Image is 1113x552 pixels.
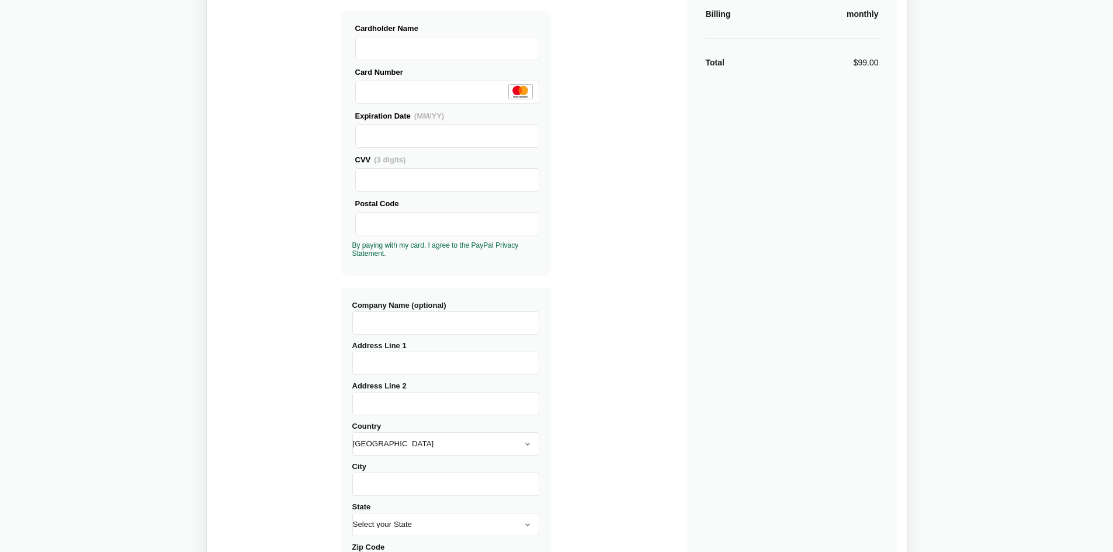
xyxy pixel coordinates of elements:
[352,341,539,375] label: Address Line 1
[352,301,539,335] label: Company Name (optional)
[355,22,539,34] div: Cardholder Name
[352,392,539,415] input: Address Line 2
[854,57,879,68] div: $99.00
[352,422,539,456] label: Country
[706,58,724,67] strong: Total
[352,432,539,456] select: Country
[355,110,539,122] div: Expiration Date
[355,154,539,166] div: CVV
[352,502,539,536] label: State
[355,66,539,78] div: Card Number
[352,473,539,496] input: City
[374,155,405,164] span: (3 digits)
[360,213,534,235] iframe: Secure Credit Card Frame - Postal Code
[360,81,534,103] iframe: Secure Credit Card Frame - Credit Card Number
[355,197,539,210] div: Postal Code
[352,241,519,258] a: By paying with my card, I agree to the PayPal Privacy Statement.
[414,112,444,120] span: (MM/YY)
[352,311,539,335] input: Company Name (optional)
[352,462,539,496] label: City
[360,37,534,60] iframe: Secure Credit Card Frame - Cardholder Name
[352,513,539,536] select: State
[360,169,534,191] iframe: Secure Credit Card Frame - CVV
[352,381,539,415] label: Address Line 2
[352,352,539,375] input: Address Line 1
[706,8,731,20] div: Billing
[847,8,878,20] div: monthly
[360,125,534,147] iframe: Secure Credit Card Frame - Expiration Date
